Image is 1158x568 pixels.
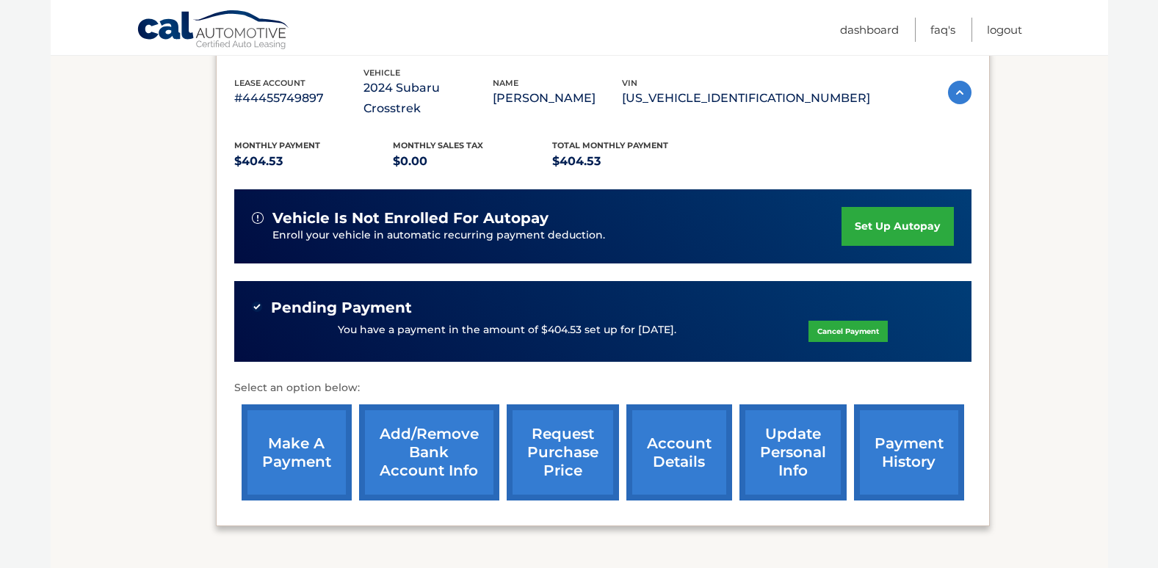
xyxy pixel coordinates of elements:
[234,151,394,172] p: $404.53
[493,88,622,109] p: [PERSON_NAME]
[552,140,668,150] span: Total Monthly Payment
[234,88,363,109] p: #44455749897
[622,78,637,88] span: vin
[363,68,400,78] span: vehicle
[930,18,955,42] a: FAQ's
[552,151,712,172] p: $404.53
[137,10,291,52] a: Cal Automotive
[739,404,847,500] a: update personal info
[234,140,320,150] span: Monthly Payment
[507,404,619,500] a: request purchase price
[622,88,870,109] p: [US_VEHICLE_IDENTIFICATION_NUMBER]
[338,322,676,338] p: You have a payment in the amount of $404.53 set up for [DATE].
[393,140,483,150] span: Monthly sales Tax
[271,299,412,317] span: Pending Payment
[363,78,493,119] p: 2024 Subaru Crosstrek
[393,151,552,172] p: $0.00
[840,18,899,42] a: Dashboard
[987,18,1022,42] a: Logout
[272,209,549,227] span: vehicle is not enrolled for autopay
[948,81,971,104] img: accordion-active.svg
[854,404,964,500] a: payment history
[493,78,518,88] span: name
[808,321,888,342] a: Cancel Payment
[272,227,842,244] p: Enroll your vehicle in automatic recurring payment deduction.
[626,404,732,500] a: account details
[842,207,953,246] a: set up autopay
[234,379,971,397] p: Select an option below:
[242,404,352,500] a: make a payment
[359,404,499,500] a: Add/Remove bank account info
[234,78,305,88] span: lease account
[252,302,262,312] img: check-green.svg
[252,212,264,224] img: alert-white.svg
